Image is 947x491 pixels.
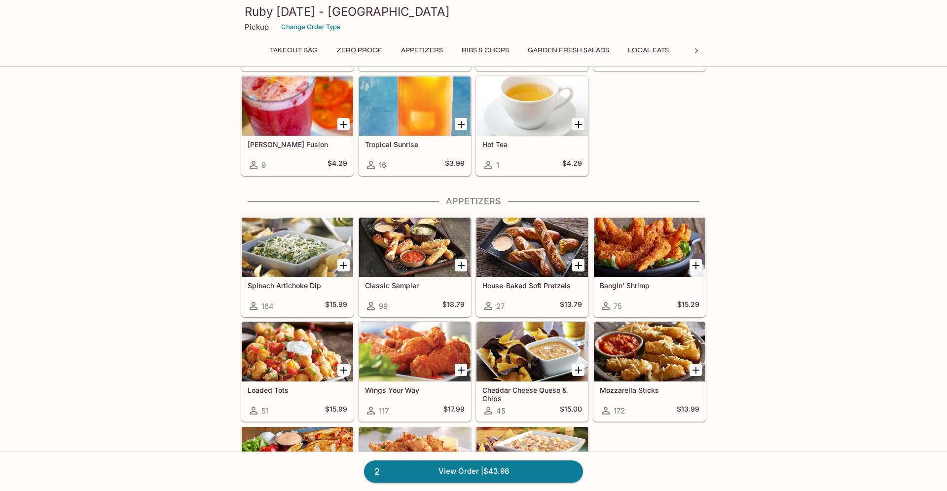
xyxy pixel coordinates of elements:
h5: Hot Tea [482,140,582,149]
h5: Spinach Artichoke Dip [248,281,347,290]
div: Mozzarella Sticks [594,322,705,381]
span: 16 [379,160,386,170]
div: Berry Fusion [242,76,353,136]
h5: $15.99 [325,300,347,312]
button: Add Classic Sampler [455,259,467,271]
h5: Bangin' Shrimp [600,281,699,290]
div: Classic Sampler [359,218,471,277]
h5: Cheddar Cheese Queso & Chips [482,386,582,402]
h3: Ruby [DATE] - [GEOGRAPHIC_DATA] [245,4,702,19]
h5: $4.29 [562,159,582,171]
span: 117 [379,406,389,415]
h5: $4.29 [328,159,347,171]
h5: Classic Sampler [365,281,465,290]
span: 99 [379,302,388,311]
span: 164 [261,302,274,311]
h5: $17.99 [443,405,465,416]
button: Local Eats [622,43,674,57]
div: House-Baked Soft Pretzels [476,218,588,277]
p: Pickup [245,22,269,32]
span: 1 [496,160,499,170]
a: Wings Your Way117$17.99 [359,322,471,421]
h5: $15.99 [325,405,347,416]
span: 9 [261,160,266,170]
div: Chicken Strips [359,427,471,486]
div: Bangin' Shrimp [594,218,705,277]
div: Shrimp Fondue [476,427,588,486]
h5: Wings Your Way [365,386,465,394]
a: [PERSON_NAME] Fusion9$4.29 [241,76,354,176]
a: Mozzarella Sticks172$13.99 [593,322,706,421]
h5: $15.29 [677,300,699,312]
span: 75 [614,302,622,311]
h5: $13.79 [560,300,582,312]
h5: $18.79 [442,300,465,312]
button: Add Bangin' Shrimp [690,259,702,271]
h4: Appetizers [241,196,706,207]
button: Appetizers [396,43,448,57]
button: Ribs & Chops [456,43,514,57]
button: Chicken [682,43,727,57]
a: Hot Tea1$4.29 [476,76,588,176]
button: Add Spinach Artichoke Dip [337,259,350,271]
div: Wings Your Way [359,322,471,381]
button: Zero Proof [331,43,388,57]
h5: Tropical Sunrise [365,140,465,149]
span: 172 [614,406,625,415]
a: Classic Sampler99$18.79 [359,217,471,317]
div: Chicken Quesadilla [242,427,353,486]
span: 45 [496,406,506,415]
div: Spinach Artichoke Dip [242,218,353,277]
span: 51 [261,406,269,415]
button: Add Tropical Sunrise [455,118,467,130]
button: Add Wings Your Way [455,364,467,376]
h5: Loaded Tots [248,386,347,394]
a: Loaded Tots51$15.99 [241,322,354,421]
a: Cheddar Cheese Queso & Chips45$15.00 [476,322,588,421]
a: 2View Order |$43.98 [364,460,583,482]
h5: $3.99 [445,159,465,171]
button: Add Mozzarella Sticks [690,364,702,376]
button: Add Berry Fusion [337,118,350,130]
button: Add Loaded Tots [337,364,350,376]
button: Add Cheddar Cheese Queso & Chips [572,364,584,376]
button: Add Hot Tea [572,118,584,130]
span: 27 [496,302,505,311]
h5: [PERSON_NAME] Fusion [248,140,347,149]
div: Hot Tea [476,76,588,136]
a: Tropical Sunrise16$3.99 [359,76,471,176]
h5: Mozzarella Sticks [600,386,699,394]
h5: $15.00 [560,405,582,416]
button: Change Order Type [277,19,345,35]
a: Spinach Artichoke Dip164$15.99 [241,217,354,317]
a: Bangin' Shrimp75$15.29 [593,217,706,317]
div: Tropical Sunrise [359,76,471,136]
h5: $13.99 [677,405,699,416]
div: Cheddar Cheese Queso & Chips [476,322,588,381]
h5: House-Baked Soft Pretzels [482,281,582,290]
button: Garden Fresh Salads [522,43,615,57]
button: Add House-Baked Soft Pretzels [572,259,584,271]
span: 2 [368,465,386,479]
div: Loaded Tots [242,322,353,381]
a: House-Baked Soft Pretzels27$13.79 [476,217,588,317]
button: Takeout Bag [264,43,323,57]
